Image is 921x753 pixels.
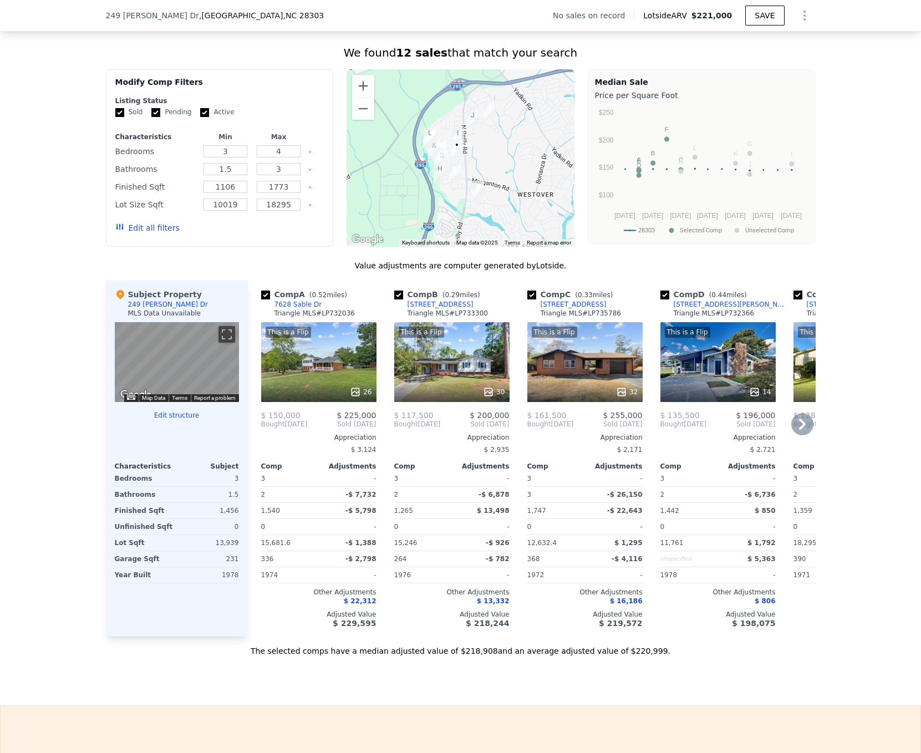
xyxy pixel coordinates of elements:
[283,11,324,20] span: , NC 28303
[736,411,775,420] span: $ 196,000
[394,555,407,563] span: 264
[527,240,571,246] a: Report a map error
[115,144,197,159] div: Bedrooms
[261,507,280,515] span: 1,540
[261,462,319,471] div: Comp
[598,191,613,199] text: $100
[352,98,374,120] button: Zoom out
[587,519,643,535] div: -
[394,539,418,547] span: 15,246
[261,567,317,583] div: 1974
[660,475,665,482] span: 3
[791,151,792,157] text: I
[750,446,776,454] span: $ 2,721
[261,433,376,442] div: Appreciation
[434,147,446,166] div: 139 Ingleside Dr
[527,411,567,420] span: $ 161,500
[345,507,376,515] span: -$ 5,798
[527,433,643,442] div: Appreciation
[308,150,312,154] button: Clear
[218,326,235,343] button: Toggle fullscreen view
[595,88,808,103] div: Price per Square Foot
[793,289,883,300] div: Comp E
[440,420,509,429] span: Sold [DATE]
[261,420,285,429] span: Bought
[128,309,201,318] div: MLS Data Unavailable
[115,535,175,551] div: Lot Sqft
[261,475,266,482] span: 3
[106,260,816,271] div: Value adjustments are computer generated by Lotside .
[200,108,209,117] input: Active
[333,619,376,628] span: $ 229,595
[747,555,775,563] span: $ 5,363
[115,289,202,300] div: Subject Property
[527,555,540,563] span: 368
[798,327,843,338] div: This is a Flip
[115,411,239,420] button: Edit structure
[115,222,180,233] button: Edit all filters
[454,471,510,486] div: -
[660,433,776,442] div: Appreciation
[261,300,322,309] a: 7628 Sable Dr
[693,144,696,151] text: L
[755,597,776,605] span: $ 806
[394,588,510,597] div: Other Adjustments
[194,395,236,401] a: Report a problem
[748,161,751,167] text: J
[337,411,376,420] span: $ 225,000
[179,567,239,583] div: 1978
[527,420,551,429] span: Bought
[345,539,376,547] span: -$ 1,388
[527,300,607,309] a: [STREET_ADDRESS]
[637,156,641,163] text: A
[638,227,655,234] text: 28303
[477,507,510,515] span: $ 13,498
[598,109,613,116] text: $250
[793,507,812,515] span: 1,359
[261,411,301,420] span: $ 150,000
[483,386,505,398] div: 30
[665,327,710,338] div: This is a Flip
[660,289,751,300] div: Comp D
[477,597,510,605] span: $ 13,332
[179,503,239,518] div: 1,456
[394,300,474,309] a: [STREET_ADDRESS]
[445,291,460,299] span: 0.29
[587,567,643,583] div: -
[261,420,308,429] div: [DATE]
[745,227,794,234] text: Unselected Comp
[670,212,691,220] text: [DATE]
[660,420,707,429] div: [DATE]
[660,462,718,471] div: Comp
[115,567,175,583] div: Year Built
[305,291,352,299] span: ( miles)
[745,491,775,498] span: -$ 6,736
[428,140,440,159] div: 7612 Audrey Ct
[725,212,746,220] text: [DATE]
[452,128,464,146] div: 7526 Overbrook Dr
[793,462,851,471] div: Comp
[349,232,386,247] a: Open this area in Google Maps (opens a new window)
[571,291,617,299] span: ( miles)
[479,491,509,498] span: -$ 6,878
[408,309,488,318] div: Triangle MLS # LP733300
[793,539,817,547] span: 18,295
[527,507,546,515] span: 1,747
[793,433,909,442] div: Appreciation
[705,291,751,299] span: ( miles)
[308,203,312,207] button: Clear
[266,327,311,338] div: This is a Flip
[402,239,450,247] button: Keyboard shortcuts
[747,539,775,547] span: $ 1,792
[674,309,754,318] div: Triangle MLS # LP732366
[637,162,641,169] text: D
[456,240,498,246] span: Map data ©2025
[660,411,700,420] span: $ 135,500
[527,475,532,482] span: 3
[660,523,665,531] span: 0
[660,539,684,547] span: 11,761
[115,197,197,212] div: Lot Size Sqft
[696,212,718,220] text: [DATE]
[749,386,771,398] div: 14
[793,567,849,583] div: 1971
